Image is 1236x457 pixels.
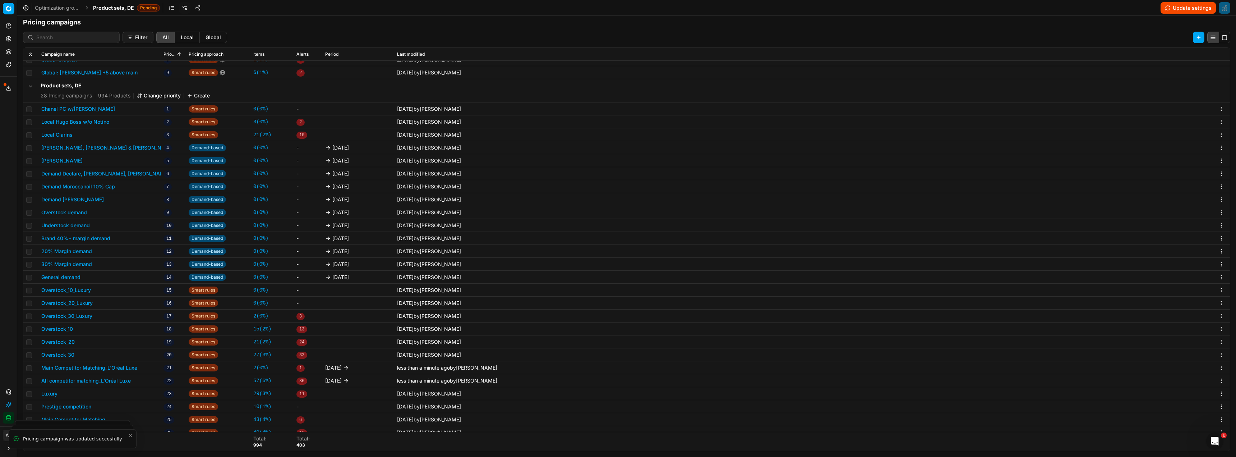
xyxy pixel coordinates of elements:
[41,157,83,164] button: [PERSON_NAME]
[41,69,138,76] button: Global: [PERSON_NAME] +5 above main
[189,196,226,203] span: Demand-based
[253,222,268,229] a: 0(0%)
[189,261,226,268] span: Demand-based
[294,102,322,115] td: -
[163,157,172,165] span: 5
[163,416,174,424] span: 25
[253,274,268,281] a: 0(0%)
[253,69,268,76] a: 6(1%)
[397,106,414,112] span: [DATE]
[296,435,310,442] div: Total :
[253,325,271,333] a: 15(2%)
[176,51,183,58] button: Sorted by Priority ascending
[296,442,310,448] div: 403
[397,287,461,294] div: by [PERSON_NAME]
[253,144,268,151] a: 0(0%)
[397,209,414,215] span: [DATE]
[397,196,461,203] div: by [PERSON_NAME]
[397,416,461,423] div: by [PERSON_NAME]
[189,274,226,281] span: Demand-based
[1206,433,1223,450] iframe: Intercom live chat
[296,378,307,385] span: 36
[397,51,425,57] span: Last modified
[163,390,174,398] span: 23
[397,429,461,436] div: by [PERSON_NAME]
[397,377,497,384] div: by [PERSON_NAME]
[163,145,172,152] span: 4
[41,82,210,89] h5: Product sets, DE
[397,416,414,422] span: [DATE]
[397,170,461,177] div: by [PERSON_NAME]
[163,248,174,255] span: 12
[332,261,349,268] span: [DATE]
[189,209,226,216] span: Demand-based
[397,325,461,333] div: by [PERSON_NAME]
[163,196,172,204] span: 8
[163,222,174,229] span: 10
[397,69,414,76] span: [DATE]
[253,209,268,216] a: 0(0%)
[163,261,174,268] span: 13
[397,261,461,268] div: by [PERSON_NAME]
[41,416,105,423] button: Main Competitor Matching
[253,105,268,113] a: 0(0%)
[175,32,200,43] button: local
[296,352,307,359] span: 33
[189,157,226,164] span: Demand-based
[253,51,264,57] span: Items
[296,51,309,57] span: Alerts
[253,157,268,164] a: 0(0%)
[332,209,349,216] span: [DATE]
[41,196,104,203] button: Demand [PERSON_NAME]
[163,235,174,242] span: 11
[189,364,218,371] span: Smart rules
[397,105,461,113] div: by [PERSON_NAME]
[294,219,322,232] td: -
[123,32,153,43] button: Filter
[294,206,322,219] td: -
[253,287,268,294] a: 0(0%)
[163,274,174,281] span: 14
[397,56,414,63] span: [DATE]
[397,429,414,435] span: [DATE]
[41,403,91,410] button: Prestige competition
[397,132,414,138] span: [DATE]
[294,271,322,284] td: -
[253,338,271,346] a: 21(2%)
[41,287,91,294] button: Overstock_10_Luxury
[253,248,268,255] a: 0(0%)
[397,403,414,410] span: [DATE]
[189,312,218,320] span: Smart rules
[253,312,268,320] a: 2(0%)
[296,339,307,346] span: 24
[189,69,218,76] span: Smart rules
[187,92,210,99] button: Create
[253,364,268,371] a: 2(0%)
[163,313,174,320] span: 17
[189,416,218,423] span: Smart rules
[397,222,414,228] span: [DATE]
[41,144,174,151] button: [PERSON_NAME], [PERSON_NAME] & [PERSON_NAME]
[397,118,461,125] div: by [PERSON_NAME]
[163,51,176,57] span: Priority
[253,183,268,190] a: 0(0%)
[294,400,322,413] td: -
[163,170,172,178] span: 6
[41,235,110,242] button: Brand 40%+ margin demand
[332,170,349,177] span: [DATE]
[332,248,349,255] span: [DATE]
[36,34,115,41] input: Search
[294,180,322,193] td: -
[253,351,271,358] a: 27(3%)
[397,352,414,358] span: [DATE]
[189,144,226,151] span: Demand-based
[126,431,135,440] button: Close toast
[253,170,268,177] a: 0(0%)
[397,338,461,346] div: by [PERSON_NAME]
[41,261,92,268] button: 30% Margin demand
[253,261,268,268] a: 0(0%)
[200,32,227,43] button: global
[41,131,73,138] button: Local Clarins
[397,339,414,345] span: [DATE]
[189,390,218,397] span: Smart rules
